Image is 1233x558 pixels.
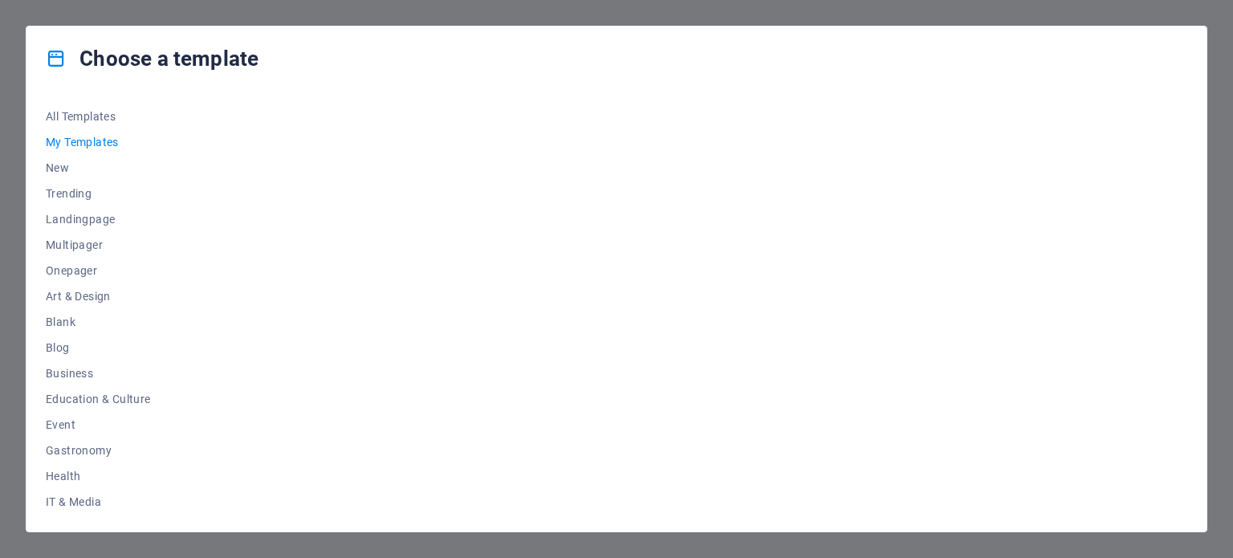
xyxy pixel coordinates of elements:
span: My Templates [46,136,151,149]
span: Multipager [46,238,151,251]
button: Landingpage [46,206,151,232]
button: Event [46,412,151,438]
span: Gastronomy [46,444,151,457]
button: Gastronomy [46,438,151,463]
button: Trending [46,181,151,206]
span: Landingpage [46,213,151,226]
button: Education & Culture [46,386,151,412]
span: Trending [46,187,151,200]
button: New [46,155,151,181]
span: Event [46,418,151,431]
span: Health [46,470,151,483]
span: Art & Design [46,290,151,303]
span: Blog [46,341,151,354]
button: Health [46,463,151,489]
button: All Templates [46,104,151,129]
button: IT & Media [46,489,151,515]
span: IT & Media [46,495,151,508]
span: Business [46,367,151,380]
span: All Templates [46,110,151,123]
button: Blank [46,309,151,335]
span: Onepager [46,264,151,277]
button: Art & Design [46,283,151,309]
button: Onepager [46,258,151,283]
button: My Templates [46,129,151,155]
span: Blank [46,316,151,328]
button: Blog [46,335,151,360]
button: Business [46,360,151,386]
span: New [46,161,151,174]
h4: Choose a template [46,46,258,71]
button: Multipager [46,232,151,258]
span: Education & Culture [46,393,151,405]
